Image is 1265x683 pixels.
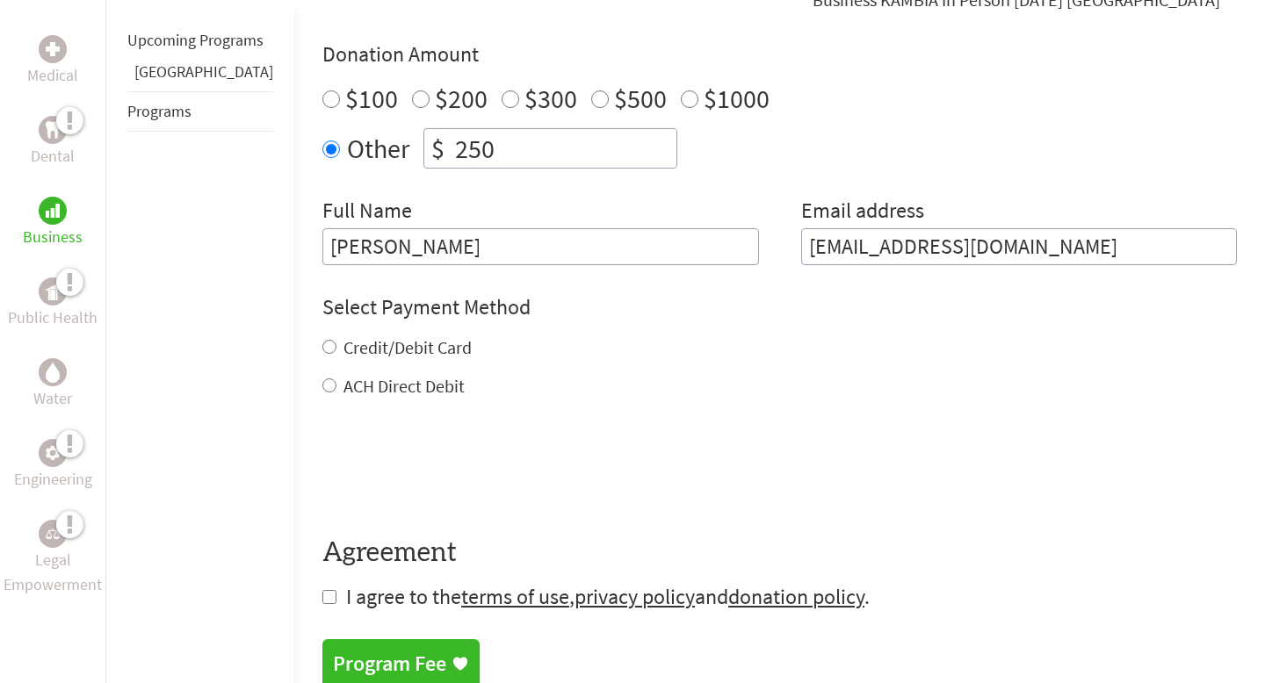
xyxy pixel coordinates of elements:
label: Other [347,128,409,169]
div: Legal Empowerment [39,520,67,548]
a: Programs [127,101,192,121]
a: Upcoming Programs [127,30,264,50]
div: Medical [39,35,67,63]
div: Engineering [39,439,67,467]
p: Water [33,386,72,411]
div: Dental [39,116,67,144]
a: DentalDental [31,116,75,169]
input: Enter Amount [452,129,676,168]
a: terms of use [461,583,569,610]
img: Medical [46,42,60,56]
li: Upcoming Programs [127,21,273,60]
p: Engineering [14,467,92,492]
img: Engineering [46,446,60,460]
div: Program Fee [333,650,446,678]
h4: Donation Amount [322,40,1237,68]
img: Legal Empowerment [46,528,60,539]
iframe: reCAPTCHA [322,434,589,502]
li: Panama [127,60,273,91]
a: BusinessBusiness [23,197,83,249]
p: Medical [27,63,78,88]
label: $300 [524,82,577,115]
img: Water [46,362,60,382]
input: Your Email [801,228,1238,265]
a: Public HealthPublic Health [8,277,98,330]
label: Email address [801,197,924,228]
img: Dental [46,121,60,138]
img: Business [46,204,60,218]
p: Legal Empowerment [4,548,102,597]
div: Business [39,197,67,225]
label: Full Name [322,197,412,228]
h4: Select Payment Method [322,293,1237,321]
label: $100 [345,82,398,115]
label: ACH Direct Debit [343,375,465,397]
a: Legal EmpowermentLegal Empowerment [4,520,102,597]
h4: Agreement [322,537,1237,569]
p: Business [23,225,83,249]
input: Enter Full Name [322,228,759,265]
div: Water [39,358,67,386]
a: donation policy [728,583,864,610]
a: MedicalMedical [27,35,78,88]
label: $1000 [704,82,770,115]
a: EngineeringEngineering [14,439,92,492]
div: Public Health [39,277,67,306]
span: I agree to the , and . [346,583,870,610]
a: [GEOGRAPHIC_DATA] [134,61,273,82]
img: Public Health [46,283,60,300]
p: Public Health [8,306,98,330]
a: WaterWater [33,358,72,411]
p: Dental [31,144,75,169]
label: $500 [614,82,667,115]
a: privacy policy [575,583,695,610]
label: Credit/Debit Card [343,336,472,358]
div: $ [424,129,452,168]
li: Programs [127,91,273,132]
label: $200 [435,82,488,115]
